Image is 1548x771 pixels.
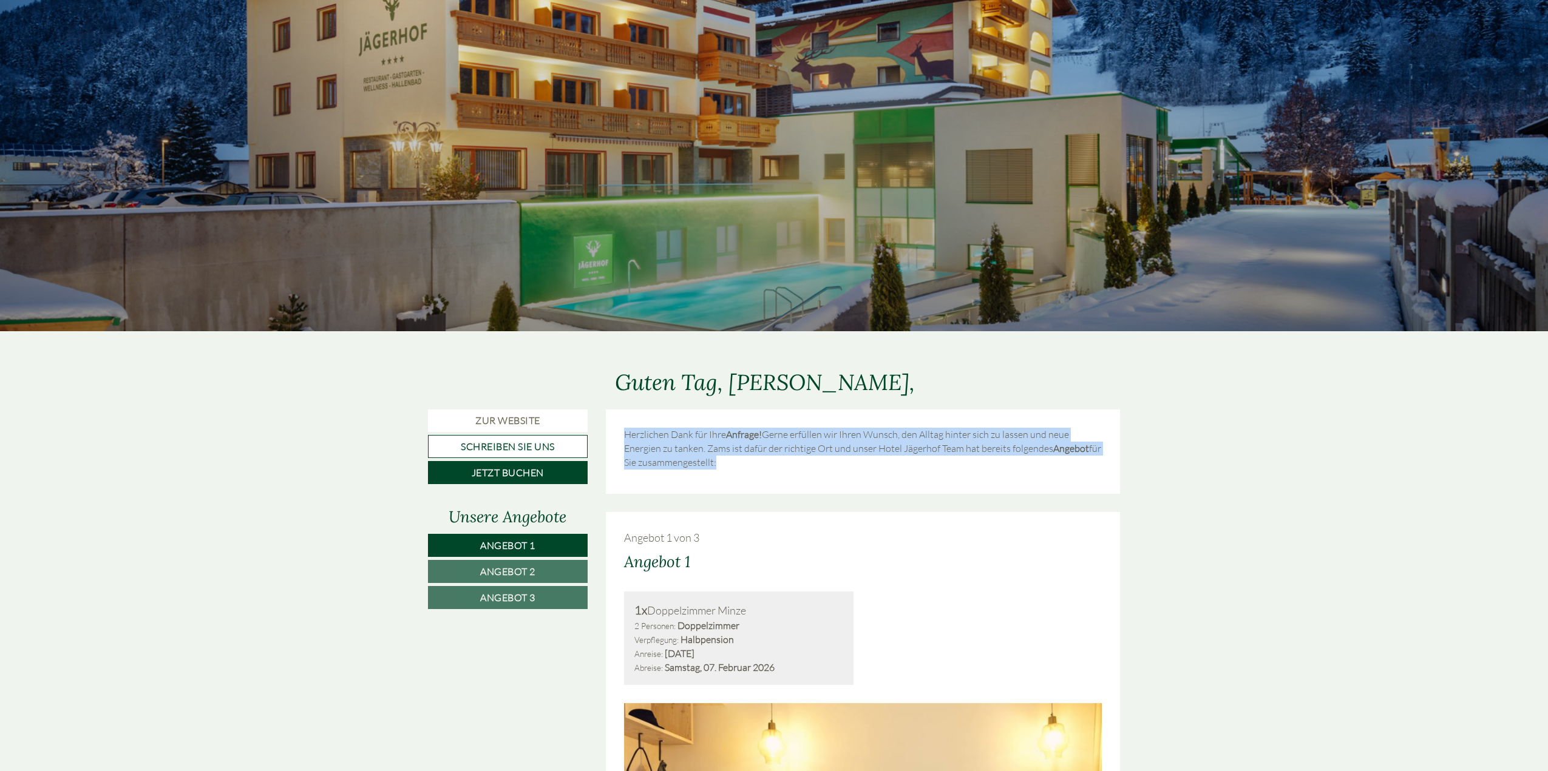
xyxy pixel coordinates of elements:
div: Doppelzimmer Minze [634,602,844,619]
b: Doppelzimmer [677,619,739,631]
b: Halbpension [681,633,734,645]
span: Angebot 3 [480,591,535,604]
a: Zur Website [428,409,588,432]
strong: Angebot [1053,442,1089,454]
b: Samstag, 07. Februar 2026 [665,661,775,673]
h1: Guten Tag, [PERSON_NAME], [615,371,915,395]
strong: Anfrage! [726,428,762,440]
div: Unsere Angebote [428,505,588,528]
span: Angebot 2 [480,565,535,577]
small: 2 Personen: [634,621,676,631]
a: Schreiben Sie uns [428,435,588,458]
small: Anreise: [634,648,663,659]
span: Angebot 1 von 3 [624,531,699,544]
b: [DATE] [665,647,694,659]
span: Angebot 1 [480,539,535,551]
small: Verpflegung: [634,635,679,645]
p: Herzlichen Dank für Ihre Gerne erfüllen wir Ihren Wunsch, den Alltag hinter sich zu lassen und ne... [624,428,1102,470]
div: Angebot 1 [624,550,690,573]
small: Abreise: [634,662,663,673]
a: Jetzt buchen [428,461,588,484]
b: 1x [634,602,647,618]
